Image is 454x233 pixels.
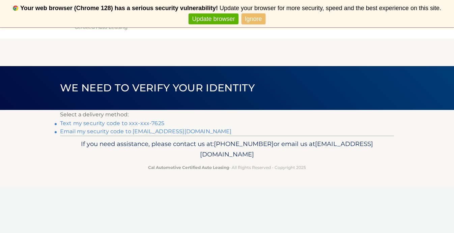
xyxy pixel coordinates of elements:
span: Update your browser for more security, speed and the best experience on this site. [220,5,441,11]
span: We need to verify your identity [60,82,255,94]
a: Email my security code to [EMAIL_ADDRESS][DOMAIN_NAME] [60,128,232,135]
span: [PHONE_NUMBER] [214,140,274,148]
p: - All Rights Reserved - Copyright 2025 [64,164,390,171]
a: Update browser [189,13,238,25]
b: Your web browser (Chrome 128) has a serious security vulnerability! [20,5,218,11]
p: Select a delivery method: [60,110,394,119]
a: Ignore [242,13,265,25]
p: If you need assistance, please contact us at: or email us at [64,139,390,160]
a: Text my security code to xxx-xxx-7625 [60,120,164,126]
strong: Cal Automotive Certified Auto Leasing [148,165,229,170]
